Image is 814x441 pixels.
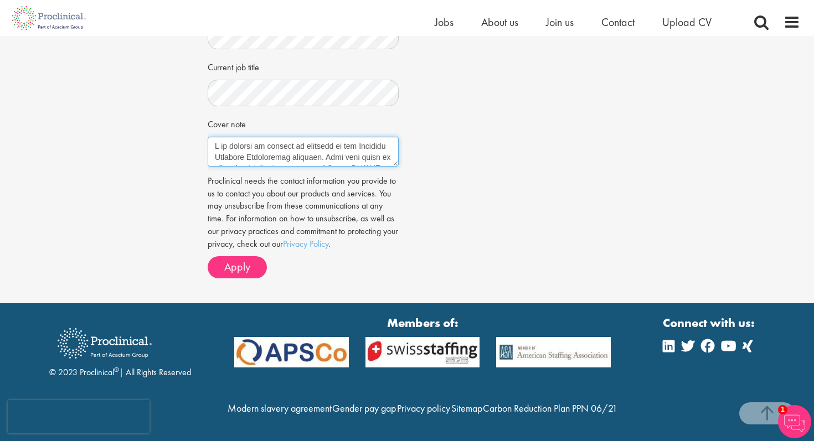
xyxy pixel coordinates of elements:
[228,402,332,414] a: Modern slavery agreement
[208,256,267,278] button: Apply
[208,58,259,74] label: Current job title
[397,402,450,414] a: Privacy policy
[435,15,454,29] a: Jobs
[49,320,191,379] div: © 2023 Proclinical | All Rights Reserved
[224,260,250,274] span: Apply
[234,314,611,331] strong: Members of:
[357,337,488,367] img: APSCo
[8,400,150,433] iframe: reCAPTCHA
[208,175,399,251] p: Proclinical needs the contact information you provide to us to contact you about our products and...
[488,337,619,367] img: APSCo
[49,320,160,366] img: Proclinical Recruitment
[778,405,787,414] span: 1
[663,314,757,331] strong: Connect with us:
[451,402,482,414] a: Sitemap
[208,115,246,131] label: Cover note
[332,402,396,414] a: Gender pay gap
[546,15,574,29] a: Join us
[483,402,617,414] a: Carbon Reduction Plan PPN 06/21
[481,15,518,29] a: About us
[283,238,328,250] a: Privacy Policy
[226,337,357,367] img: APSCo
[662,15,712,29] a: Upload CV
[601,15,635,29] a: Contact
[778,405,811,438] img: Chatbot
[114,365,119,374] sup: ®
